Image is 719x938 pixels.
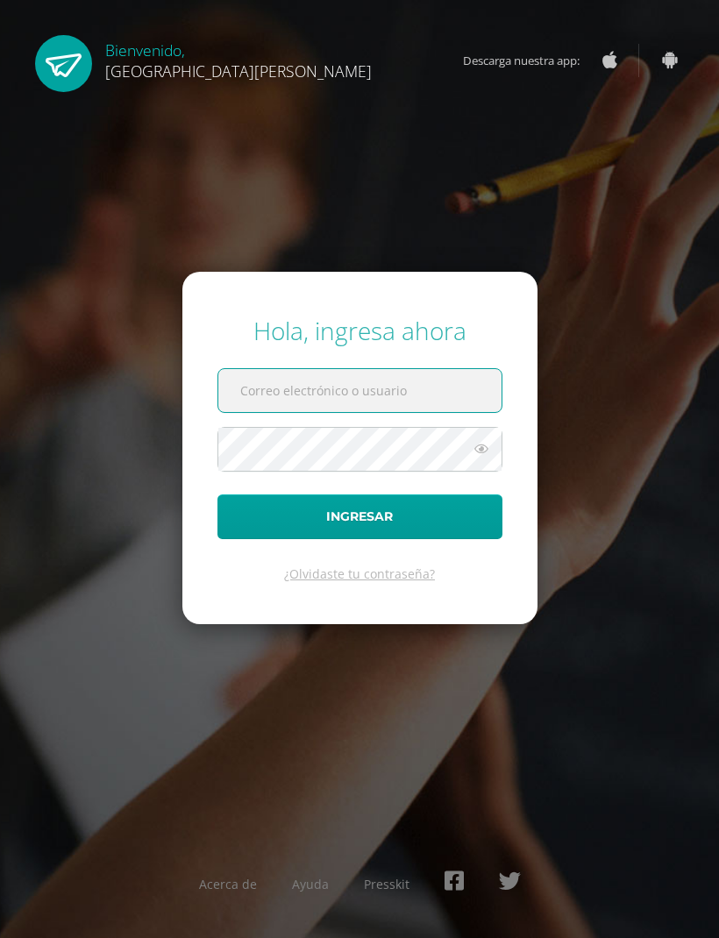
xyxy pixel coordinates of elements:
div: Hola, ingresa ahora [217,314,502,347]
a: ¿Olvidaste tu contraseña? [284,565,435,582]
a: Presskit [364,876,409,892]
a: Ayuda [292,876,329,892]
input: Correo electrónico o usuario [218,369,502,412]
button: Ingresar [217,494,502,539]
span: Descarga nuestra app: [463,44,597,77]
div: Bienvenido, [105,35,372,82]
span: [GEOGRAPHIC_DATA][PERSON_NAME] [105,60,372,82]
a: Acerca de [199,876,257,892]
